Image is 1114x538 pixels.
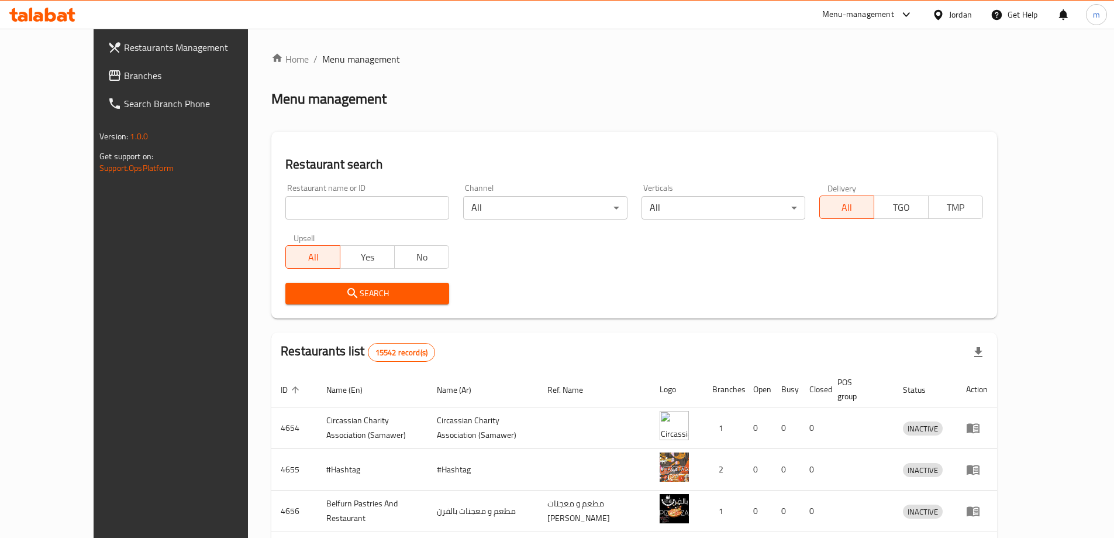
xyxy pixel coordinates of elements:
span: Ref. Name [547,383,598,397]
span: All [291,249,336,266]
td: 2 [703,449,744,491]
td: مطعم و معجنات بالفرن [427,491,538,532]
td: 0 [772,407,800,449]
td: 0 [744,491,772,532]
td: 4656 [271,491,317,532]
td: 0 [744,449,772,491]
button: Yes [340,245,395,269]
img: Belfurn Pastries And Restaurant [660,494,689,523]
span: Get support on: [99,149,153,164]
a: Branches [98,61,280,90]
td: 0 [800,491,828,532]
span: m [1093,8,1100,21]
div: Menu [966,462,988,477]
button: Search [285,283,449,304]
span: Yes [345,249,390,266]
span: Name (En) [326,383,378,397]
span: All [825,199,870,216]
div: Export file [964,338,992,366]
td: 0 [772,491,800,532]
div: INACTIVE [903,422,943,436]
img: #Hashtag [660,453,689,482]
a: Restaurants Management [98,33,280,61]
td: 1 [703,491,744,532]
div: Total records count [368,343,435,362]
nav: breadcrumb [271,52,997,66]
h2: Menu management [271,90,387,108]
td: ​Circassian ​Charity ​Association​ (Samawer) [317,407,427,449]
span: Status [903,383,941,397]
th: Open [744,372,772,407]
td: ​Circassian ​Charity ​Association​ (Samawer) [427,407,538,449]
td: Belfurn Pastries And Restaurant [317,491,427,532]
div: Jordan [949,8,972,21]
span: Search Branch Phone [124,97,270,111]
div: All [642,196,805,220]
h2: Restaurant search [285,156,983,173]
th: Action [957,372,997,407]
span: POS group [837,375,880,403]
div: INACTIVE [903,505,943,519]
th: Closed [800,372,828,407]
span: INACTIVE [903,464,943,477]
td: 1 [703,407,744,449]
td: 4654 [271,407,317,449]
button: No [394,245,449,269]
a: Search Branch Phone [98,90,280,118]
td: #Hashtag [317,449,427,491]
span: Version: [99,129,128,144]
span: Restaurants Management [124,40,270,54]
label: Upsell [294,234,315,242]
td: 0 [800,407,828,449]
h2: Restaurants list [281,342,435,362]
th: Busy [772,372,800,407]
td: #Hashtag [427,449,538,491]
th: Branches [703,372,744,407]
span: TMP [933,199,978,216]
td: مطعم و معجنات [PERSON_NAME] [538,491,650,532]
a: Support.OpsPlatform [99,160,174,176]
span: Search [295,286,440,301]
span: Name (Ar) [437,383,487,397]
span: 15542 record(s) [368,347,434,358]
span: ID [281,383,303,397]
td: 0 [800,449,828,491]
a: Home [271,52,309,66]
th: Logo [650,372,703,407]
input: Search for restaurant name or ID.. [285,196,449,220]
span: Menu management [322,52,400,66]
span: TGO [879,199,924,216]
span: 1.0.0 [130,129,148,144]
button: TMP [928,196,983,219]
div: Menu-management [822,8,894,22]
button: All [819,196,874,219]
span: INACTIVE [903,422,943,436]
span: Branches [124,68,270,83]
span: INACTIVE [903,505,943,519]
img: ​Circassian ​Charity ​Association​ (Samawer) [660,411,689,440]
span: No [399,249,444,266]
label: Delivery [827,184,857,192]
div: All [463,196,627,220]
button: TGO [874,196,929,219]
td: 0 [744,407,772,449]
div: Menu [966,504,988,518]
div: Menu [966,421,988,435]
li: / [313,52,318,66]
button: All [285,245,340,269]
td: 4655 [271,449,317,491]
td: 0 [772,449,800,491]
